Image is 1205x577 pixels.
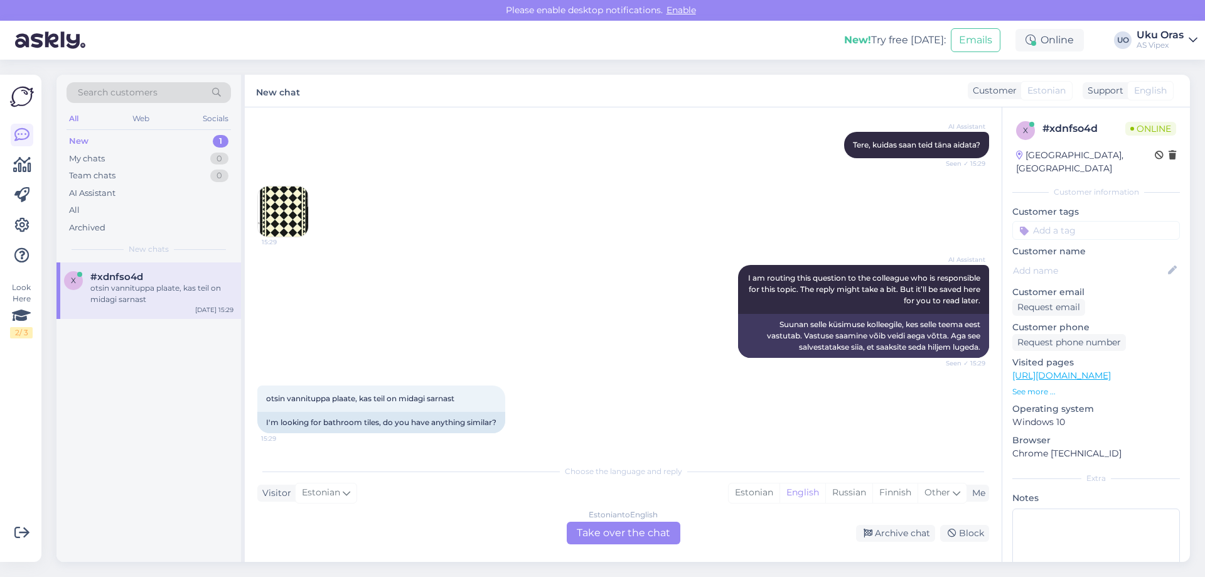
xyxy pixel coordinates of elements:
[257,487,291,500] div: Visitor
[10,327,33,338] div: 2 / 3
[938,159,985,168] span: Seen ✓ 15:29
[1023,126,1028,135] span: x
[779,483,825,502] div: English
[1012,334,1126,351] div: Request phone number
[69,153,105,165] div: My chats
[257,412,505,433] div: I'm looking for bathroom tiles, do you have anything similar?
[210,153,228,165] div: 0
[853,140,980,149] span: Tere, kuidas saan teid täna aidata?
[1012,386,1180,397] p: See more ...
[844,33,946,48] div: Try free [DATE]:
[940,525,989,542] div: Block
[872,483,918,502] div: Finnish
[1012,321,1180,334] p: Customer phone
[567,522,680,544] div: Take over the chat
[968,84,1017,97] div: Customer
[10,85,34,109] img: Askly Logo
[69,204,80,217] div: All
[71,276,76,285] span: x
[262,237,309,247] span: 15:29
[1012,299,1085,316] div: Request email
[195,305,233,315] div: [DATE] 15:29
[10,282,33,338] div: Look Here
[1134,84,1167,97] span: English
[938,255,985,264] span: AI Assistant
[90,283,233,305] div: otsin vannituppa plaate, kas teil on midagi sarnast
[1027,84,1066,97] span: Estonian
[1114,31,1132,49] div: UO
[748,273,982,305] span: I am routing this question to the colleague who is responsible for this topic. The reply might ta...
[1013,264,1165,278] input: Add name
[90,271,143,283] span: #xdnfso4d
[213,135,228,148] div: 1
[1012,186,1180,198] div: Customer information
[1042,121,1125,136] div: # xdnfso4d
[1012,245,1180,258] p: Customer name
[1125,122,1176,136] span: Online
[69,187,115,200] div: AI Assistant
[1012,416,1180,429] p: Windows 10
[1012,402,1180,416] p: Operating system
[825,483,872,502] div: Russian
[1137,40,1184,50] div: AS Vipex
[67,111,81,127] div: All
[1083,84,1123,97] div: Support
[266,394,454,403] span: otsin vannituppa plaate, kas teil on midagi sarnast
[210,170,228,182] div: 0
[69,222,105,234] div: Archived
[1016,149,1155,175] div: [GEOGRAPHIC_DATA], [GEOGRAPHIC_DATA]
[258,186,308,237] img: Attachment
[1012,221,1180,240] input: Add a tag
[302,486,340,500] span: Estonian
[200,111,231,127] div: Socials
[729,483,779,502] div: Estonian
[1012,492,1180,505] p: Notes
[738,314,989,358] div: Suunan selle küsimuse kolleegile, kes selle teema eest vastutab. Vastuse saamine võib veidi aega ...
[256,82,300,99] label: New chat
[856,525,935,542] div: Archive chat
[69,170,115,182] div: Team chats
[589,509,658,520] div: Estonian to English
[78,86,158,99] span: Search customers
[1015,29,1084,51] div: Online
[967,487,985,500] div: Me
[1012,205,1180,218] p: Customer tags
[924,487,950,498] span: Other
[938,122,985,131] span: AI Assistant
[1012,473,1180,484] div: Extra
[129,244,169,255] span: New chats
[257,466,989,477] div: Choose the language and reply
[1012,356,1180,369] p: Visited pages
[1012,370,1111,381] a: [URL][DOMAIN_NAME]
[951,28,1000,52] button: Emails
[663,4,700,16] span: Enable
[130,111,152,127] div: Web
[844,34,871,46] b: New!
[261,434,308,443] span: 15:29
[1012,447,1180,460] p: Chrome [TECHNICAL_ID]
[1012,286,1180,299] p: Customer email
[69,135,88,148] div: New
[1137,30,1184,40] div: Uku Oras
[1137,30,1197,50] a: Uku OrasAS Vipex
[1012,434,1180,447] p: Browser
[938,359,985,368] span: Seen ✓ 15:29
